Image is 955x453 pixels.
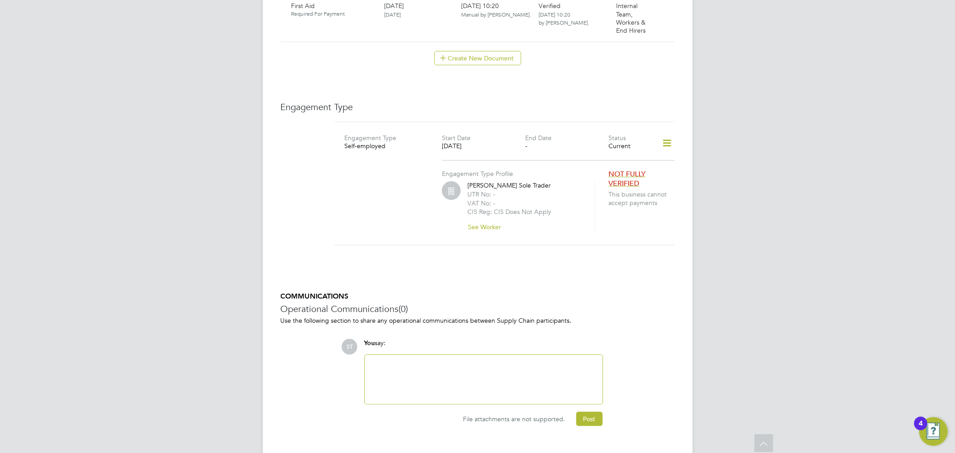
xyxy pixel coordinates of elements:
[462,2,531,18] span: [DATE] 10:20
[462,11,531,18] span: Manual by [PERSON_NAME].
[467,220,508,234] button: See Worker
[399,303,408,315] span: (0)
[384,11,401,18] span: [DATE]
[281,101,675,113] h3: Engagement Type
[525,134,552,142] label: End Date
[608,170,646,188] span: NOT FULLY VERIFIED
[539,2,561,10] span: Verified
[364,339,603,355] div: say:
[919,423,923,435] div: 4
[525,142,608,150] div: -
[608,142,650,150] div: Current
[463,415,565,423] span: File attachments are not supported.
[616,2,646,34] span: Internal Team, Workers & End Hirers
[281,292,675,301] h5: COMMUNICATIONS
[576,412,603,426] button: Post
[434,51,521,65] button: Create New Document
[364,339,375,347] span: You
[539,11,589,26] span: [DATE] 10:20 by [PERSON_NAME].
[345,134,397,142] label: Engagement Type
[919,417,948,446] button: Open Resource Center, 4 new notifications
[342,339,358,355] span: ST
[345,142,428,150] div: Self-employed
[467,190,495,198] label: UTR No: -
[467,208,551,216] label: CIS Reg: CIS Does Not Apply
[442,170,513,178] label: Engagement Type Profile
[608,134,626,142] label: Status
[281,303,675,315] h3: Operational Communications
[281,316,675,325] p: Use the following section to share any operational communications between Supply Chain participants.
[291,10,377,17] span: Required For Payment
[442,142,525,150] div: [DATE]
[291,2,315,10] span: First Aid
[608,190,678,206] span: This business cannot accept payments
[384,2,404,10] span: [DATE]
[467,199,495,207] label: VAT No: -
[467,181,584,234] div: [PERSON_NAME] Sole Trader
[442,134,471,142] label: Start Date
